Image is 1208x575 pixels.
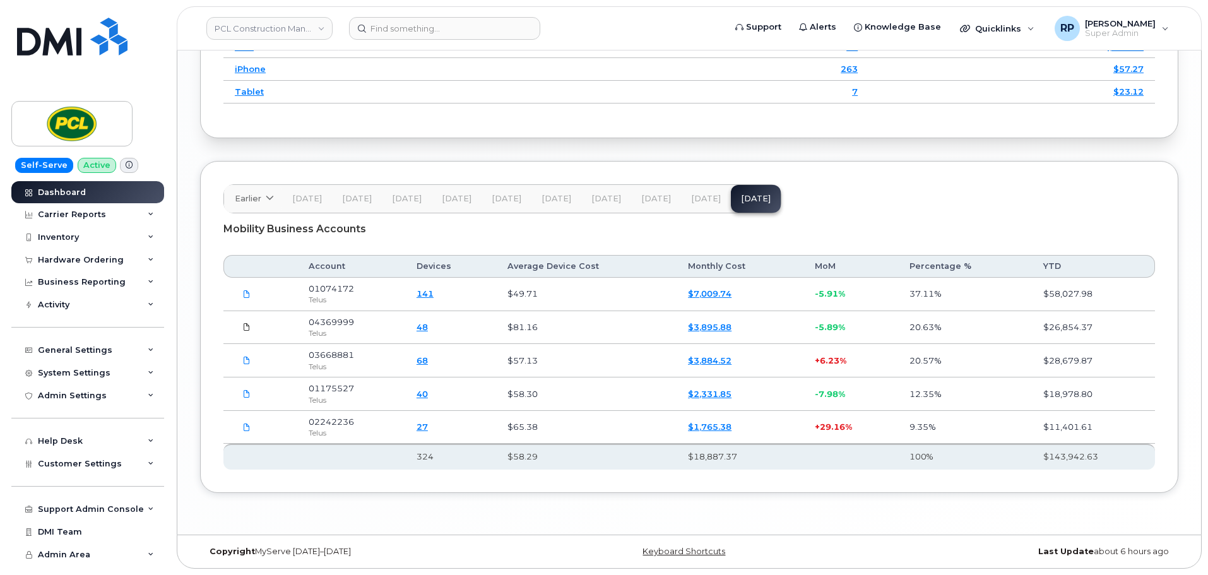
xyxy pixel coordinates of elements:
[496,278,677,311] td: $49.71
[496,377,677,411] td: $58.30
[688,422,731,432] a: $1,765.38
[1046,16,1178,41] div: Ryan Partack
[442,194,471,204] span: [DATE]
[815,355,820,365] span: +
[417,322,428,332] a: 48
[790,15,845,40] a: Alerts
[1085,28,1156,39] span: Super Admin
[815,422,820,432] span: +
[803,255,898,278] th: MoM
[1032,255,1155,278] th: YTD
[677,444,803,469] th: $18,887.37
[841,64,858,74] a: 263
[200,547,526,557] div: MyServe [DATE]–[DATE]
[591,194,621,204] span: [DATE]
[726,15,790,40] a: Support
[309,350,354,360] span: 03668881
[898,344,1032,377] td: 20.57%
[392,194,422,204] span: [DATE]
[898,311,1032,345] td: 20.63%
[1032,278,1155,311] td: $58,027.98
[417,389,428,399] a: 40
[691,194,721,204] span: [DATE]
[898,377,1032,411] td: 12.35%
[309,383,354,393] span: 01175527
[223,213,1155,245] div: Mobility Business Accounts
[641,194,671,204] span: [DATE]
[496,311,677,345] td: $81.16
[309,362,326,371] span: Telus
[417,288,434,299] a: 141
[898,444,1032,469] th: 100%
[1108,42,1144,52] a: $105.74
[235,86,264,97] a: Tablet
[1113,64,1144,74] a: $57.27
[898,255,1032,278] th: Percentage %
[210,547,255,556] strong: Copyright
[688,355,731,365] a: $3,884.52
[309,295,326,304] span: Telus
[688,389,731,399] a: $2,331.85
[235,283,259,305] a: 1074172_1264613978_2025-08-11.pdf
[1032,444,1155,469] th: $143,942.63
[342,194,372,204] span: [DATE]
[309,317,354,327] span: 04369999
[417,355,428,365] a: 68
[235,316,259,338] a: 4369999_1264621582_2025-08-11.pdf
[496,344,677,377] td: $57.13
[820,355,846,365] span: 6.23%
[1032,377,1155,411] td: $18,978.80
[542,194,571,204] span: [DATE]
[235,382,259,405] a: 1175527_1264616885_2025-08-11.pdf
[1038,547,1094,556] strong: Last Update
[815,288,845,299] span: -5.91%
[235,42,254,52] a: HUB
[677,255,803,278] th: Monthly Cost
[206,17,333,40] a: PCL Construction Management
[688,322,731,332] a: $3,895.88
[309,283,354,293] span: 01074172
[309,428,326,437] span: Telus
[309,417,354,427] span: 02242236
[224,185,282,213] a: Earlier
[845,15,950,40] a: Knowledge Base
[235,64,266,74] a: iPhone
[1060,21,1074,36] span: RP
[235,193,261,205] span: Earlier
[865,21,941,33] span: Knowledge Base
[852,547,1178,557] div: about 6 hours ago
[405,255,496,278] th: Devices
[496,411,677,444] td: $65.38
[846,42,858,52] a: 20
[642,547,725,556] a: Keyboard Shortcuts
[1032,344,1155,377] td: $28,679.87
[405,444,496,469] th: 324
[349,17,540,40] input: Find something...
[297,255,405,278] th: Account
[810,21,836,33] span: Alerts
[898,278,1032,311] td: 37.11%
[492,194,521,204] span: [DATE]
[309,328,326,338] span: Telus
[496,255,677,278] th: Average Device Cost
[820,422,852,432] span: 29.16%
[1113,86,1144,97] a: $23.12
[951,16,1043,41] div: Quicklinks
[496,444,677,469] th: $58.29
[417,422,428,432] a: 27
[815,389,845,399] span: -7.98%
[309,395,326,405] span: Telus
[1032,311,1155,345] td: $26,854.37
[898,411,1032,444] td: 9.35%
[852,86,858,97] a: 7
[688,288,731,299] a: $7,009.74
[235,416,259,438] a: 2242236_1264612693_2025-08-11.pdf
[746,21,781,33] span: Support
[292,194,322,204] span: [DATE]
[1032,411,1155,444] td: $11,401.61
[235,350,259,372] a: 3668881_1264615287_2025-08-11.pdf
[975,23,1021,33] span: Quicklinks
[1085,18,1156,28] span: [PERSON_NAME]
[815,322,845,332] span: -5.89%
